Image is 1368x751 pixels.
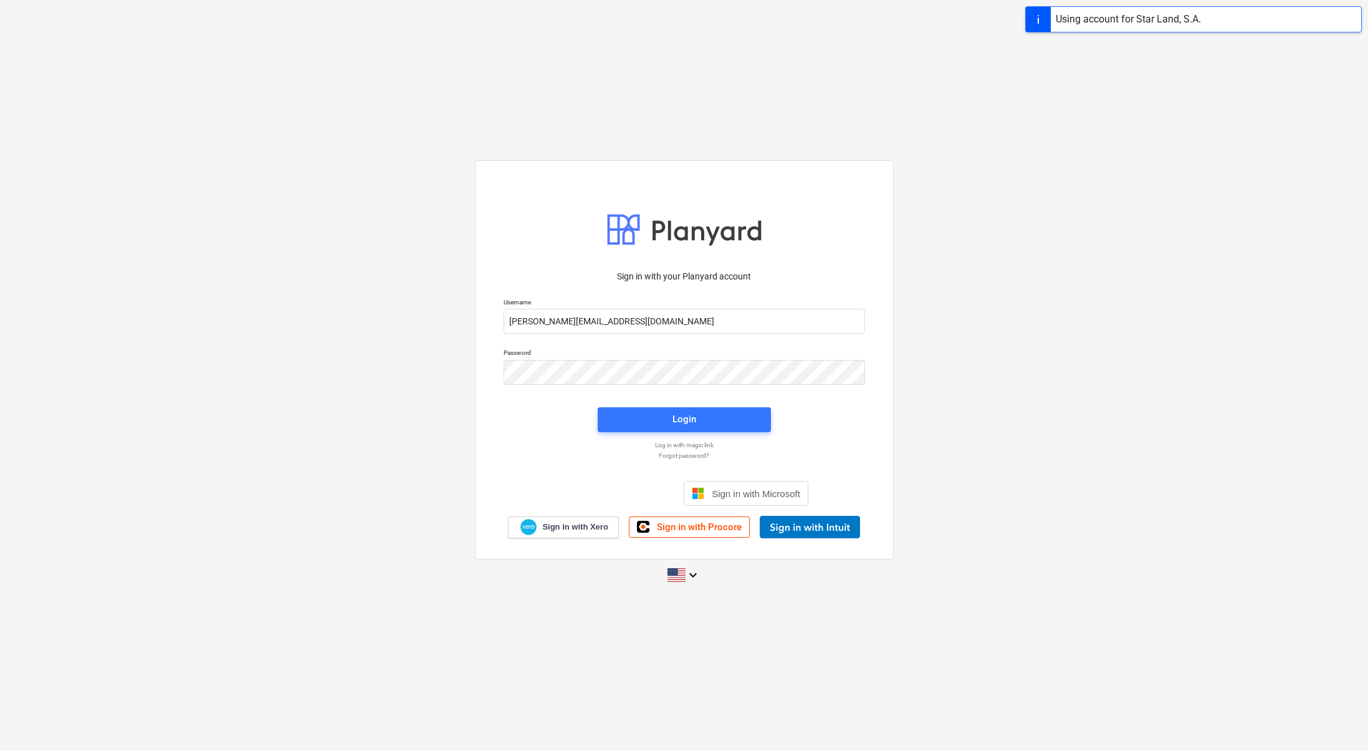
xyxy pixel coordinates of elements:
a: Sign in with Xero [508,516,619,538]
p: Password [504,349,865,359]
button: Login [598,407,771,432]
img: Microsoft logo [692,487,704,500]
i: keyboard_arrow_down [686,568,701,583]
a: Sign in with Procore [629,516,750,538]
a: Forgot password? [497,452,871,460]
iframe: Sign in with Google Button [553,480,680,507]
span: Sign in with Microsoft [712,488,800,499]
p: Username [504,298,865,309]
input: Username [504,309,865,334]
div: Login [672,411,696,427]
span: Sign in with Procore [657,521,742,533]
div: Using account for Star Land, S.A. [1056,12,1201,27]
p: Sign in with your Planyard account [504,270,865,283]
a: Log in with magic link [497,441,871,449]
span: Sign in with Xero [542,521,608,533]
img: Xero logo [520,519,537,536]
